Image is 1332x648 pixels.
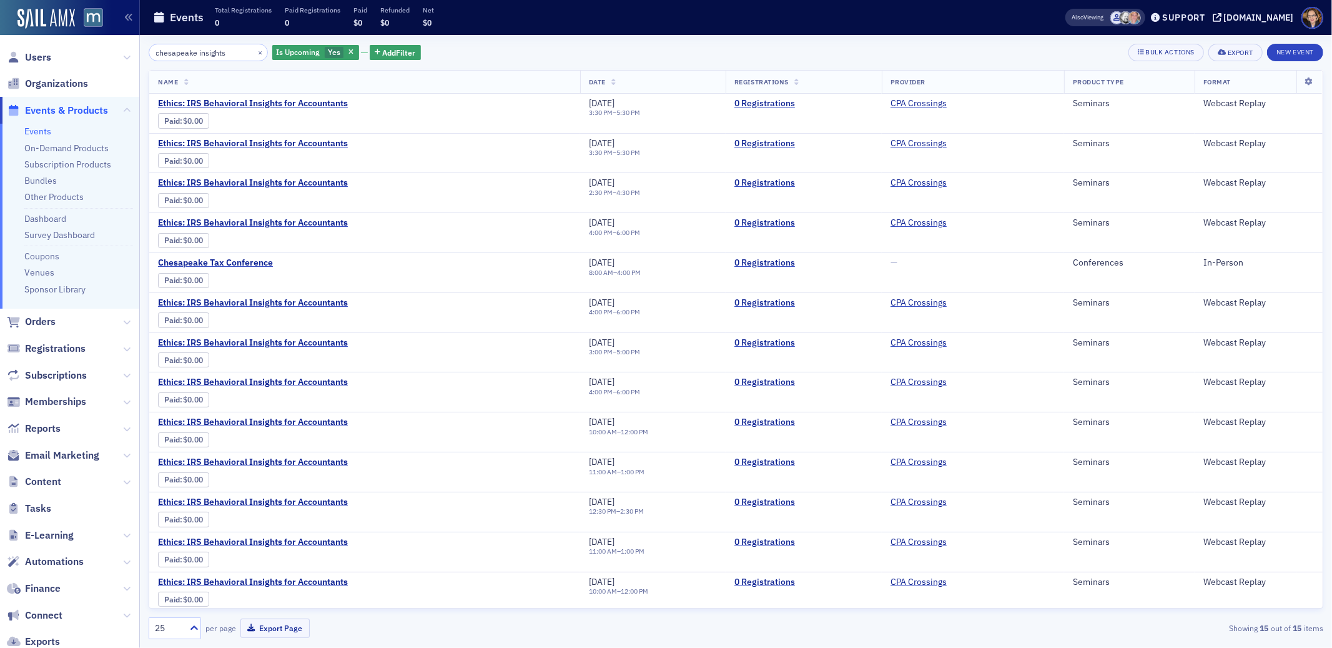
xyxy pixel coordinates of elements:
span: Name [158,77,178,86]
time: 11:00 AM [589,467,617,476]
span: $0.00 [184,475,204,484]
div: Paid: 0 - $0 [158,472,209,487]
span: CPA Crossings [890,98,969,109]
span: Ethics: IRS Behavioral Insights for Accountants [158,377,368,388]
a: CPA Crossings [890,497,947,508]
time: 3:30 PM [589,148,613,157]
time: 4:00 PM [589,387,613,396]
span: Email Marketing [25,449,99,462]
a: Ethics: IRS Behavioral Insights for Accountants [158,98,368,109]
span: [DATE] [589,177,614,188]
div: – [589,269,641,277]
a: Orders [7,315,56,329]
a: On-Demand Products [24,142,109,154]
span: Events & Products [25,104,108,117]
span: Ethics: IRS Behavioral Insights for Accountants [158,138,368,149]
time: 1:00 PM [621,467,644,476]
a: CPA Crossings [890,537,947,548]
a: Events & Products [7,104,108,117]
span: Viewing [1072,13,1104,22]
time: 6:00 PM [616,228,640,237]
span: Product Type [1073,77,1124,86]
span: Add Filter [383,47,416,58]
time: 12:00 PM [621,587,648,596]
div: Webcast Replay [1203,98,1314,109]
span: E-Learning [25,529,74,542]
a: Registrations [7,342,86,356]
span: [DATE] [589,217,614,228]
div: Seminars [1073,177,1186,189]
span: Registrations [25,342,86,356]
div: – [589,308,640,316]
a: Bundles [24,175,57,186]
p: Net [423,6,434,14]
a: Paid [164,236,180,245]
span: : [164,395,184,404]
span: : [164,555,184,564]
div: – [589,388,640,396]
span: $0.00 [184,316,204,325]
time: 5:30 PM [616,108,640,117]
div: Seminars [1073,297,1186,309]
span: Yes [328,47,340,57]
span: Aidan Sullivan [1119,11,1132,24]
a: CPA Crossings [890,377,947,388]
a: Chesapeake Tax Conference [158,257,368,269]
input: Search… [149,44,268,61]
span: Profile [1301,7,1323,29]
a: Ethics: IRS Behavioral Insights for Accountants [158,417,368,428]
span: : [164,316,184,325]
div: Webcast Replay [1203,497,1314,508]
div: Webcast Replay [1203,537,1314,548]
a: 0 Registrations [734,138,873,149]
span: Is Upcoming [277,47,320,57]
a: CPA Crossings [890,98,947,109]
span: CPA Crossings [890,497,969,508]
span: Ethics: IRS Behavioral Insights for Accountants [158,217,368,229]
span: $0.00 [184,116,204,126]
div: – [589,149,640,157]
span: Users [25,51,51,64]
a: CPA Crossings [890,138,947,149]
span: — [890,257,897,268]
a: Ethics: IRS Behavioral Insights for Accountants [158,457,368,468]
span: $0.00 [184,515,204,524]
div: Also [1072,13,1084,21]
time: 3:00 PM [589,347,613,356]
div: Showing out of items [940,622,1323,634]
a: 0 Registrations [734,577,873,588]
a: SailAMX [17,9,75,29]
span: [DATE] [589,456,614,467]
div: 25 [155,622,182,635]
span: $0.00 [184,435,204,444]
span: Dee Sullivan [1128,11,1141,24]
div: Paid: 0 - $0 [158,312,209,327]
time: 6:00 PM [616,387,640,396]
span: : [164,156,184,166]
div: Seminars [1073,537,1186,548]
div: Seminars [1073,337,1186,349]
a: Paid [164,435,180,444]
a: 0 Registrations [734,337,873,349]
div: – [589,189,640,197]
a: 0 Registrations [734,217,873,229]
a: CPA Crossings [890,417,947,428]
span: Organizations [25,77,88,91]
span: : [164,475,184,484]
span: : [164,356,184,365]
p: Refunded [380,6,410,14]
div: Paid: 0 - $0 [158,392,209,407]
span: [DATE] [589,337,614,348]
div: Paid: 0 - $0 [158,233,209,248]
a: Paid [164,196,180,205]
button: AddFilter [370,45,421,61]
span: Finance [25,582,61,596]
a: Email Marketing [7,449,99,462]
a: Paid [164,116,180,126]
a: 0 Registrations [734,497,873,508]
span: [DATE] [589,376,614,387]
a: 0 Registrations [734,98,873,109]
span: : [164,116,184,126]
